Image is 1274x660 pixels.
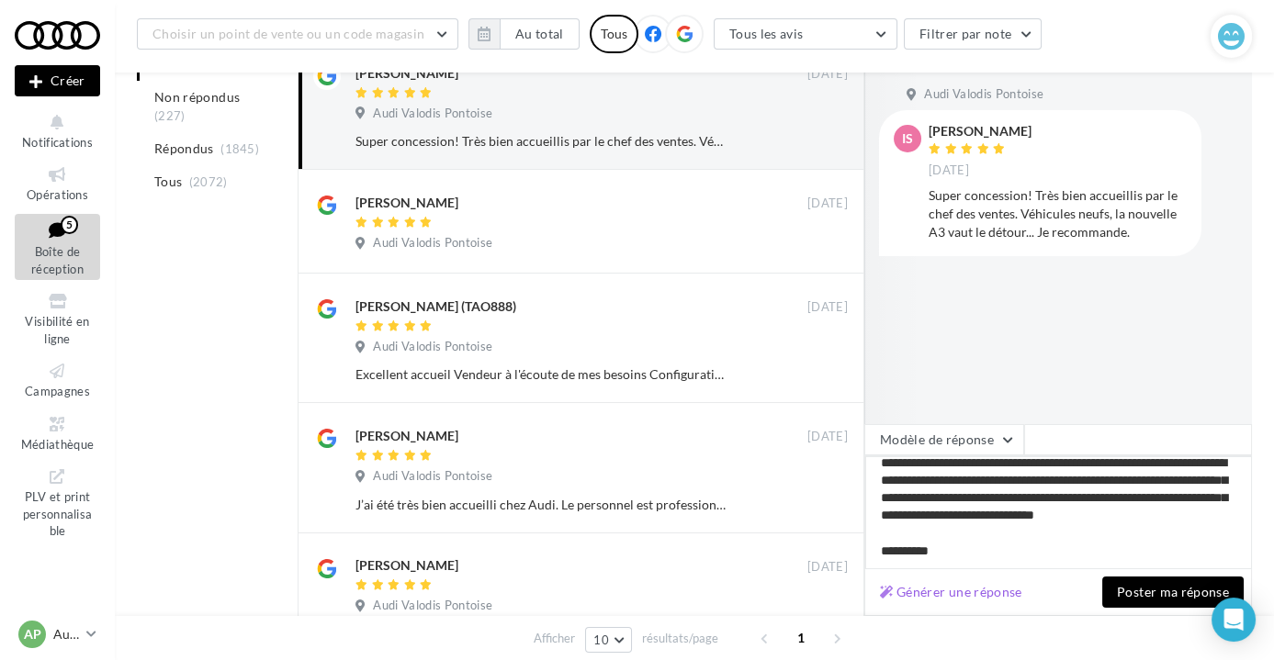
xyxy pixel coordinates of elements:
span: AP [24,625,41,643]
a: Visibilité en ligne [15,287,100,350]
div: 5 [61,216,78,234]
span: Visibilité en ligne [25,314,89,346]
span: Audi Valodis Pontoise [924,86,1043,103]
span: Boîte de réception [31,244,84,276]
div: J’ai été très bien accueilli chez Audi. Le personnel est professionnel, efficace et à l’écoute, c... [355,496,728,514]
span: Audi Valodis Pontoise [373,468,492,485]
div: [PERSON_NAME] [355,427,458,445]
button: 10 [585,627,632,653]
a: Campagnes [15,357,100,402]
span: Choisir un point de vente ou un code magasin [152,26,424,41]
span: Tous [154,173,182,191]
button: Choisir un point de vente ou un code magasin [137,18,458,50]
div: Super concession! Très bien accueillis par le chef des ventes. Véhicules neufs, la nouvelle A3 va... [355,132,728,151]
span: Notifications [22,135,93,150]
span: Médiathèque [21,437,95,452]
span: Répondus [154,140,214,158]
div: [PERSON_NAME] [355,556,458,575]
span: [DATE] [807,196,848,212]
span: [DATE] [807,429,848,445]
button: Filtrer par note [904,18,1043,50]
span: Audi Valodis Pontoise [373,106,492,122]
button: Modèle de réponse [864,424,1024,455]
span: résultats/page [642,630,718,647]
div: [PERSON_NAME] [355,194,458,212]
a: Opérations [15,161,100,206]
div: Nouvelle campagne [15,65,100,96]
span: 1 [786,623,816,653]
span: Audi Valodis Pontoise [373,598,492,614]
span: PLV et print personnalisable [23,486,93,538]
div: [PERSON_NAME] [929,125,1032,138]
span: (1845) [220,141,259,156]
button: Tous les avis [714,18,897,50]
button: Au total [500,18,580,50]
a: Médiathèque [15,410,100,455]
span: [DATE] [807,66,848,83]
span: Audi Valodis Pontoise [373,235,492,252]
span: [DATE] [929,162,969,179]
span: Tous les avis [729,26,804,41]
button: Au total [468,18,580,50]
button: Poster ma réponse [1102,576,1244,608]
span: Is [902,129,913,148]
button: Créer [15,65,100,96]
div: Excellent accueil Vendeur à l'écoute de mes besoins Configuration en direct du modèle qui m'intér... [355,365,728,384]
span: Audi Valodis Pontoise [373,339,492,355]
span: Opérations [27,187,88,202]
div: Super concession! Très bien accueillis par le chef des ventes. Véhicules neufs, la nouvelle A3 va... [929,186,1187,241]
div: [PERSON_NAME] (TAO888) [355,297,516,316]
span: Afficher [534,630,575,647]
a: AP Audi PONTOISE [15,617,100,652]
span: Non répondus [154,88,240,106]
div: [PERSON_NAME] [355,64,458,83]
div: Tous [590,15,638,53]
a: PLV et print personnalisable [15,463,100,543]
span: [DATE] [807,559,848,576]
span: (2072) [189,174,228,189]
button: Notifications [15,108,100,153]
span: Campagnes [25,384,90,398]
span: 10 [593,632,609,647]
span: [DATE] [807,299,848,316]
p: Audi PONTOISE [53,625,79,643]
button: Générer une réponse [873,581,1030,603]
div: Open Intercom Messenger [1212,598,1256,642]
span: (227) [154,108,186,123]
a: Boîte de réception5 [15,214,100,281]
